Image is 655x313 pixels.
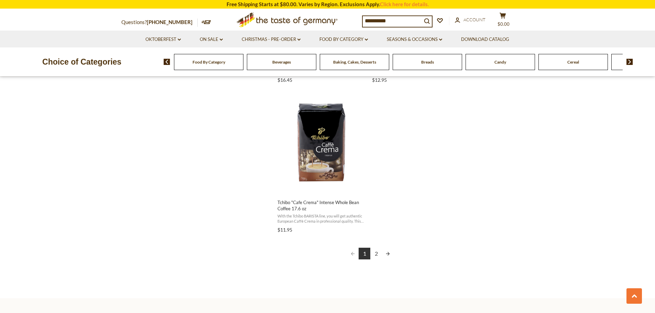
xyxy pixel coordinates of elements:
[359,248,370,259] a: 1
[276,97,368,188] img: Tchibo Cafe Crema Intense Whole Bean
[277,227,292,233] span: $11.95
[380,1,429,7] a: Click here for details.
[370,248,382,259] a: 2
[277,248,463,260] div: Pagination
[147,19,193,25] a: [PHONE_NUMBER]
[145,36,181,43] a: Oktoberfest
[463,17,485,22] span: Account
[421,59,434,65] a: Breads
[164,59,170,65] img: previous arrow
[494,59,506,65] a: Candy
[272,59,291,65] a: Beverages
[567,59,579,65] a: Cereal
[242,36,301,43] a: Christmas - PRE-ORDER
[493,12,513,30] button: $0.00
[387,36,442,43] a: Seasons & Occasions
[382,248,394,259] a: Next page
[455,16,485,24] a: Account
[200,36,223,43] a: On Sale
[461,36,509,43] a: Download Catalog
[277,213,367,224] span: With the Tchibo BARISTA line, you will get authentic European Caffè Crema in professional quality...
[319,36,368,43] a: Food By Category
[498,21,510,27] span: $0.00
[277,77,292,83] span: $16.45
[276,91,368,235] a: Tchibo
[372,77,387,83] span: $12.95
[193,59,225,65] a: Food By Category
[333,59,376,65] a: Baking, Cakes, Desserts
[626,59,633,65] img: next arrow
[121,18,198,27] p: Questions?
[277,199,367,212] span: Tchibo "Cafe Crema" Intense Whole Bean Coffee 17.6 oz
